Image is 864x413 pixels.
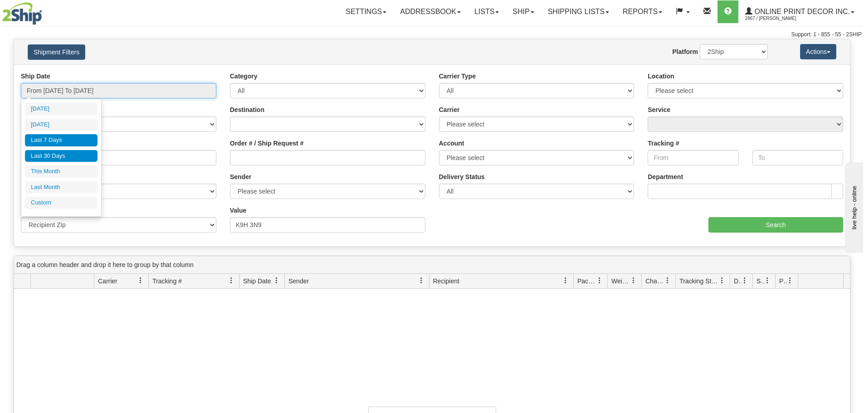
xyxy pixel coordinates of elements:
a: Delivery Status filter column settings [737,273,752,288]
input: Search [708,217,843,233]
label: Location [648,72,674,81]
input: To [752,150,843,165]
label: Tracking # [648,139,679,148]
button: Actions [800,44,836,59]
span: Ship Date [243,277,271,286]
span: Packages [577,277,596,286]
a: Weight filter column settings [626,273,641,288]
span: Charge [645,277,664,286]
span: Carrier [98,277,117,286]
li: [DATE] [25,103,98,115]
span: 2867 / [PERSON_NAME] [745,14,813,23]
span: Tracking # [152,277,182,286]
label: Sender [230,172,251,181]
a: Settings [339,0,393,23]
label: Delivery Status [439,172,485,181]
a: Shipment Issues filter column settings [760,273,775,288]
label: Ship Date [21,72,50,81]
label: Carrier [439,105,460,114]
iframe: chat widget [843,160,863,253]
label: Department [648,172,683,181]
a: Shipping lists [541,0,616,23]
input: From [648,150,738,165]
a: Sender filter column settings [414,273,429,288]
a: Reports [616,0,669,23]
span: Weight [611,277,630,286]
a: Online Print Decor Inc. 2867 / [PERSON_NAME] [738,0,861,23]
span: Recipient [433,277,459,286]
label: Carrier Type [439,72,476,81]
a: Packages filter column settings [592,273,607,288]
li: Last 30 Days [25,150,98,162]
span: Shipment Issues [757,277,764,286]
li: [DATE] [25,119,98,131]
label: Platform [672,47,698,56]
a: Tracking # filter column settings [224,273,239,288]
span: Online Print Decor Inc. [752,8,850,15]
a: Lists [468,0,506,23]
span: Sender [288,277,309,286]
li: This Month [25,165,98,178]
a: Pickup Status filter column settings [782,273,798,288]
div: live help - online [7,8,84,15]
a: Addressbook [393,0,468,23]
img: logo2867.jpg [2,2,42,25]
a: Carrier filter column settings [133,273,148,288]
label: Service [648,105,670,114]
span: Delivery Status [734,277,742,286]
li: Last Month [25,181,98,194]
label: Destination [230,105,264,114]
label: Order # / Ship Request # [230,139,304,148]
li: Last 7 Days [25,134,98,146]
a: Charge filter column settings [660,273,675,288]
a: Ship [506,0,541,23]
label: Category [230,72,258,81]
button: Shipment Filters [28,44,85,60]
label: Account [439,139,464,148]
label: Value [230,206,247,215]
li: Custom [25,197,98,209]
a: Tracking Status filter column settings [714,273,730,288]
div: grid grouping header [14,256,850,274]
div: Support: 1 - 855 - 55 - 2SHIP [2,31,862,39]
a: Ship Date filter column settings [269,273,284,288]
span: Pickup Status [779,277,787,286]
span: Tracking Status [679,277,719,286]
a: Recipient filter column settings [558,273,573,288]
